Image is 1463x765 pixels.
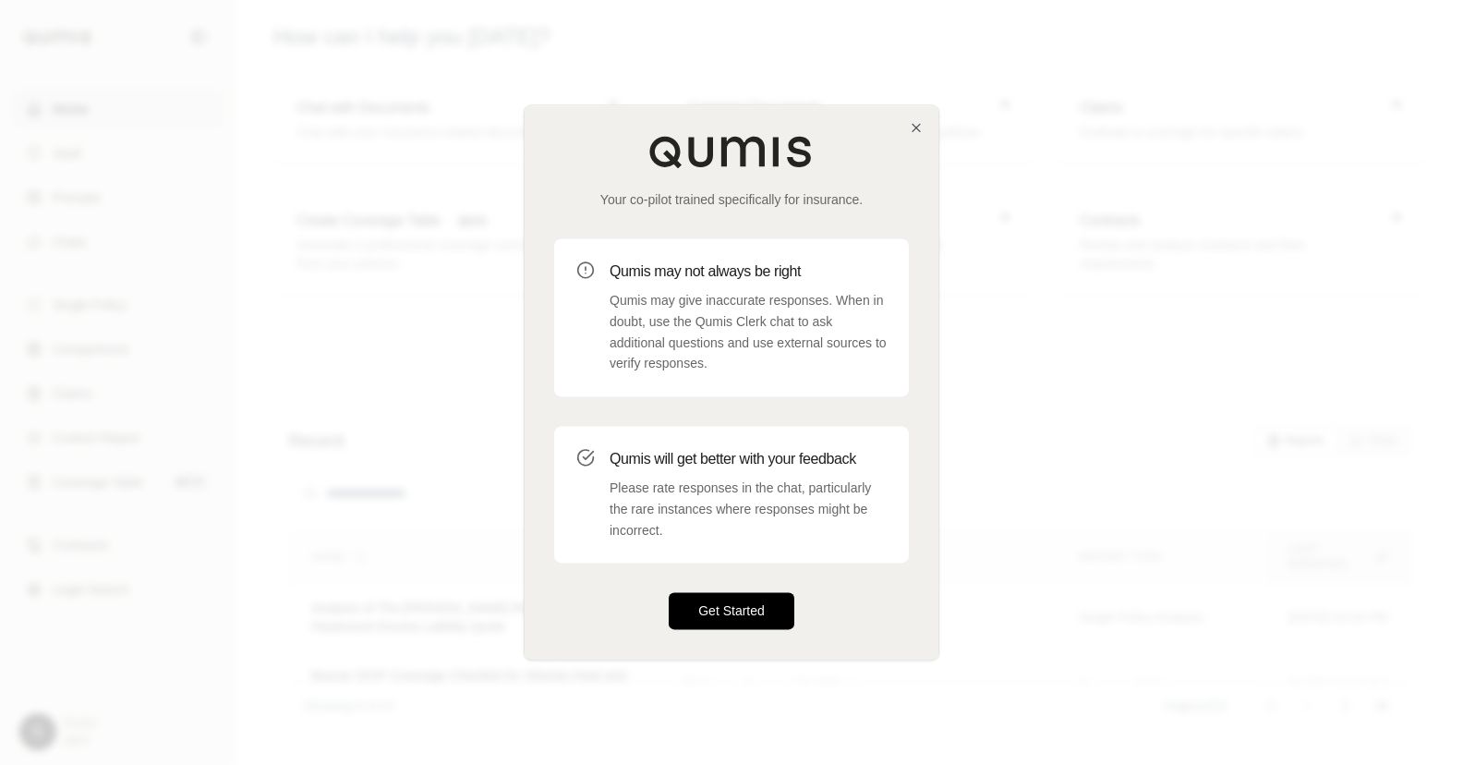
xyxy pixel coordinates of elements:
[610,261,887,283] h3: Qumis may not always be right
[554,190,909,209] p: Your co-pilot trained specifically for insurance.
[648,135,815,168] img: Qumis Logo
[610,478,887,540] p: Please rate responses in the chat, particularly the rare instances where responses might be incor...
[610,448,887,470] h3: Qumis will get better with your feedback
[610,290,887,374] p: Qumis may give inaccurate responses. When in doubt, use the Qumis Clerk chat to ask additional qu...
[669,593,794,630] button: Get Started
